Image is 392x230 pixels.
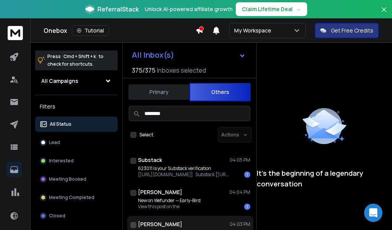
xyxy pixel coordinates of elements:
[331,27,373,34] p: Get Free Credits
[236,2,307,16] button: Claim Lifetime Deal→
[128,84,190,100] button: Primary
[126,47,252,63] button: All Inbox(s)
[35,73,118,89] button: All Campaigns
[50,121,71,127] p: All Status
[138,156,162,164] h1: Substack
[230,157,250,163] p: 04:05 PM
[35,135,118,150] button: Lead
[35,117,118,132] button: All Status
[138,198,201,204] p: New on Wefunder — Early-Bird
[230,221,250,227] p: 04:03 PM
[257,168,392,189] p: It’s the beginning of a legendary conversation
[62,52,97,61] span: Cmd + Shift + k
[145,5,233,13] p: Unlock AI-powered affiliate growth
[138,165,230,172] p: 623011 is your Substack verification
[296,5,301,13] span: →
[138,188,182,196] h1: [PERSON_NAME]
[72,25,109,36] button: Tutorial
[132,66,156,75] span: 375 / 375
[364,204,382,222] div: Open Intercom Messenger
[49,176,86,182] p: Meeting Booked
[190,83,251,101] button: Others
[49,158,74,164] p: Interested
[139,132,153,138] label: Select
[244,204,250,210] div: 1
[44,25,196,36] div: Onebox
[35,101,118,112] h3: Filters
[35,208,118,224] button: Closed
[157,66,206,75] h3: Inboxes selected
[35,190,118,205] button: Meeting Completed
[315,23,379,38] button: Get Free Credits
[35,172,118,187] button: Meeting Booked
[234,27,274,34] p: My Workspace
[41,77,78,85] h1: All Campaigns
[138,220,182,228] h1: [PERSON_NAME]
[244,172,250,178] div: 1
[49,139,60,146] p: Lead
[229,189,250,195] p: 04:04 PM
[138,204,201,210] p: View this post on the
[132,51,174,59] h1: All Inbox(s)
[49,213,65,219] p: Closed
[35,153,118,168] button: Interested
[49,194,94,201] p: Meeting Completed
[97,5,139,14] span: ReferralStack
[379,5,389,23] button: Close banner
[138,172,230,178] p: [[URL][DOMAIN_NAME]] Substack [[URL][DOMAIN_NAME]!,w_80,h_80,c_fill,f_auto,q_auto:good,fl_progres...
[47,53,104,68] p: Press to check for shortcuts.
